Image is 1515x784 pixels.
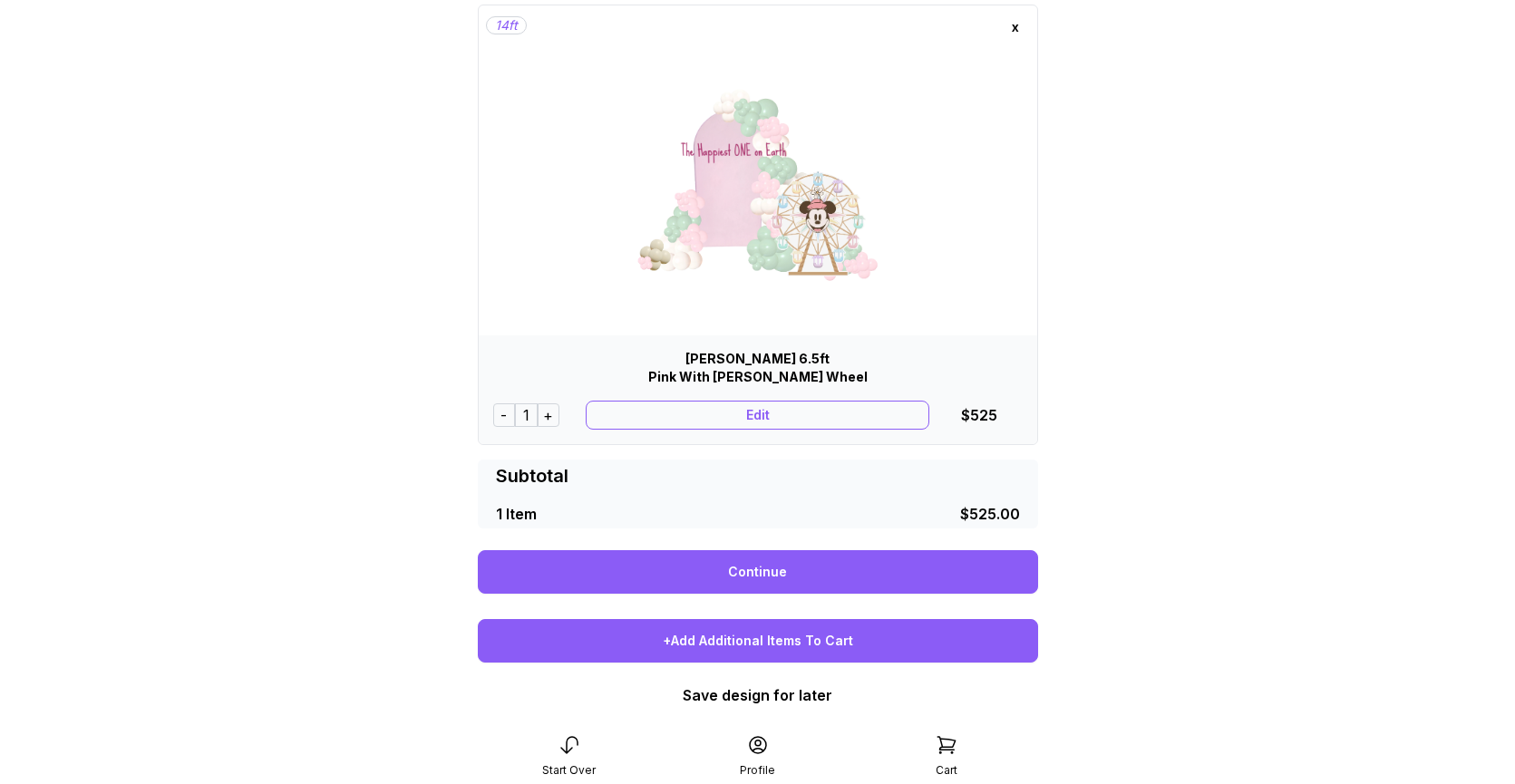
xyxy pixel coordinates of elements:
[478,619,1038,663] div: +Add Additional Items To Cart
[581,49,935,321] img: Design with add-ons
[683,686,832,704] a: Save design for later
[542,763,596,778] div: Start Over
[586,401,929,430] div: Edit
[478,550,1038,594] a: Continue
[515,403,538,427] div: 1
[961,404,997,426] div: $525
[1001,13,1030,42] div: x
[936,763,957,778] div: Cart
[486,16,527,34] div: 14 ft
[493,403,515,427] div: -
[496,503,537,525] div: 1 Item
[496,463,568,489] div: Subtotal
[493,350,1023,386] div: [PERSON_NAME] 6.5ft Pink With [PERSON_NAME] Wheel
[538,403,559,427] div: +
[740,763,775,778] div: Profile
[960,503,1020,525] div: $525.00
